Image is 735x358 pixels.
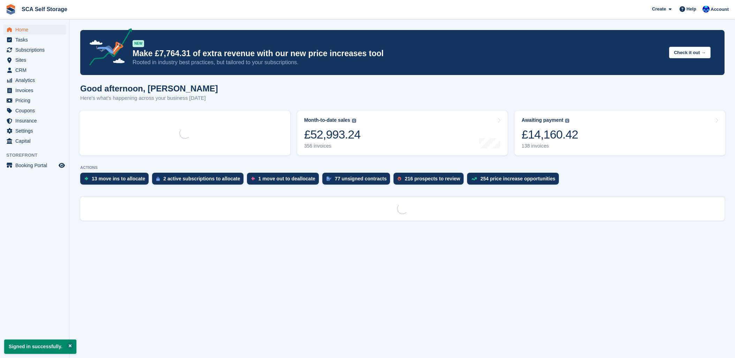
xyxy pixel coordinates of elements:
div: £52,993.24 [304,127,361,142]
span: Capital [15,136,57,146]
span: Booking Portal [15,161,57,170]
img: prospect-51fa495bee0391a8d652442698ab0144808aea92771e9ea1ae160a38d050c398.svg [398,177,401,181]
a: menu [3,75,66,85]
span: Create [652,6,666,13]
a: menu [3,106,66,115]
a: 2 active subscriptions to allocate [152,173,247,188]
a: menu [3,161,66,170]
button: Check it out → [669,47,711,58]
div: Awaiting payment [522,117,563,123]
a: menu [3,25,66,35]
div: 1 move out to deallocate [258,176,315,181]
img: price_increase_opportunities-93ffe204e8149a01c8c9dc8f82e8f89637d9d84a8eef4429ea346261dce0b2c0.svg [471,177,477,180]
div: 356 invoices [304,143,361,149]
a: menu [3,45,66,55]
a: menu [3,85,66,95]
div: £14,160.42 [522,127,578,142]
a: Month-to-date sales £52,993.24 356 invoices [297,111,508,155]
a: menu [3,96,66,105]
span: Coupons [15,106,57,115]
a: SCA Self Storage [19,3,70,15]
p: ACTIONS [80,165,725,170]
span: CRM [15,65,57,75]
a: 77 unsigned contracts [322,173,394,188]
img: icon-info-grey-7440780725fd019a000dd9b08b2336e03edf1995a4989e88bcd33f0948082b44.svg [565,119,569,123]
span: Settings [15,126,57,136]
span: Sites [15,55,57,65]
a: menu [3,116,66,126]
div: 138 invoices [522,143,578,149]
img: icon-info-grey-7440780725fd019a000dd9b08b2336e03edf1995a4989e88bcd33f0948082b44.svg [352,119,356,123]
div: Month-to-date sales [304,117,350,123]
a: Preview store [58,161,66,170]
img: active_subscription_to_allocate_icon-d502201f5373d7db506a760aba3b589e785aa758c864c3986d89f69b8ff3... [156,177,160,181]
p: Signed in successfully. [4,340,76,354]
div: 13 move ins to allocate [92,176,145,181]
span: Pricing [15,96,57,105]
span: Help [687,6,696,13]
img: stora-icon-8386f47178a22dfd0bd8f6a31ec36ba5ce8667c1dd55bd0f319d3a0aa187defe.svg [6,4,16,15]
img: move_outs_to_deallocate_icon-f764333ba52eb49d3ac5e1228854f67142a1ed5810a6f6cc68b1a99e826820c5.svg [251,177,255,181]
a: 1 move out to deallocate [247,173,322,188]
img: price-adjustments-announcement-icon-8257ccfd72463d97f412b2fc003d46551f7dbcb40ab6d574587a9cd5c0d94... [83,28,132,68]
a: menu [3,136,66,146]
div: NEW [133,40,144,47]
a: menu [3,65,66,75]
a: 254 price increase opportunities [467,173,562,188]
a: menu [3,126,66,136]
span: Analytics [15,75,57,85]
img: Kelly Neesham [703,6,710,13]
div: 77 unsigned contracts [335,176,387,181]
span: Home [15,25,57,35]
span: Account [711,6,729,13]
a: Awaiting payment £14,160.42 138 invoices [515,111,725,155]
a: menu [3,35,66,45]
p: Rooted in industry best practices, but tailored to your subscriptions. [133,59,663,66]
div: 254 price increase opportunities [480,176,555,181]
span: Insurance [15,116,57,126]
a: 13 move ins to allocate [80,173,152,188]
p: Make £7,764.31 of extra revenue with our new price increases tool [133,49,663,59]
img: move_ins_to_allocate_icon-fdf77a2bb77ea45bf5b3d319d69a93e2d87916cf1d5bf7949dd705db3b84f3ca.svg [84,177,88,181]
span: Storefront [6,152,69,159]
div: 216 prospects to review [405,176,460,181]
p: Here's what's happening across your business [DATE] [80,94,218,102]
a: 216 prospects to review [393,173,467,188]
div: 2 active subscriptions to allocate [163,176,240,181]
span: Subscriptions [15,45,57,55]
img: contract_signature_icon-13c848040528278c33f63329250d36e43548de30e8caae1d1a13099fd9432cc5.svg [327,177,331,181]
h1: Good afternoon, [PERSON_NAME] [80,84,218,93]
span: Tasks [15,35,57,45]
a: menu [3,55,66,65]
span: Invoices [15,85,57,95]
